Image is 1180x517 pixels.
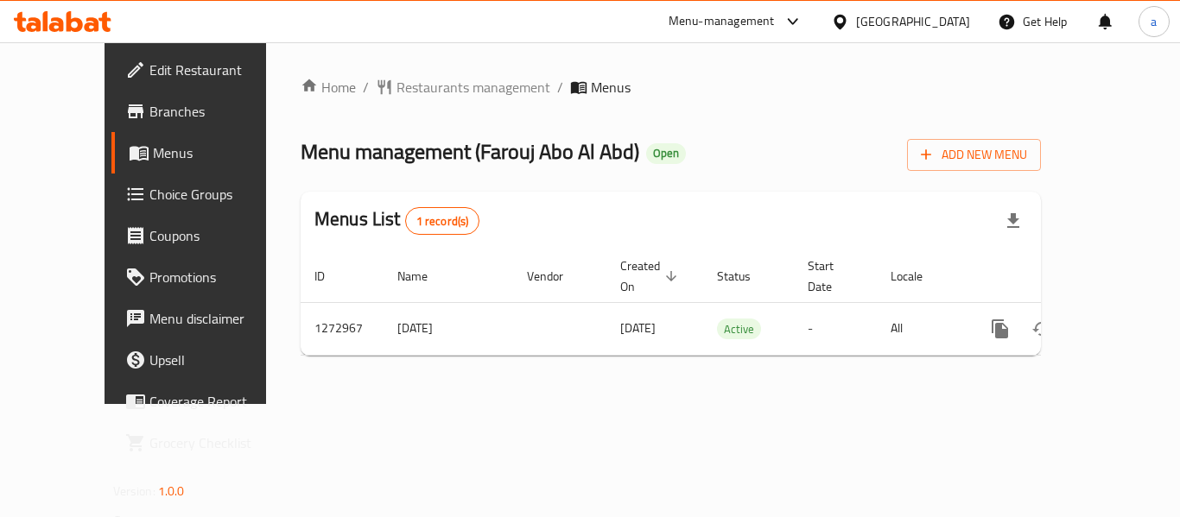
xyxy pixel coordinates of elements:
[921,144,1027,166] span: Add New Menu
[1151,12,1157,31] span: a
[397,266,450,287] span: Name
[301,77,1041,98] nav: breadcrumb
[113,480,155,502] span: Version:
[397,77,550,98] span: Restaurants management
[153,142,288,163] span: Menus
[669,11,775,32] div: Menu-management
[527,266,586,287] span: Vendor
[557,77,563,98] li: /
[314,206,479,235] h2: Menus List
[301,77,356,98] a: Home
[301,302,384,355] td: 1272967
[620,255,682,297] span: Created On
[591,77,631,98] span: Menus
[301,132,639,171] span: Menu management ( Farouj Abo Al Abd )
[314,266,347,287] span: ID
[111,173,301,215] a: Choice Groups
[111,422,301,463] a: Grocery Checklist
[149,225,288,246] span: Coupons
[856,12,970,31] div: [GEOGRAPHIC_DATA]
[149,391,288,412] span: Coverage Report
[794,302,877,355] td: -
[149,350,288,370] span: Upsell
[405,207,480,235] div: Total records count
[111,215,301,256] a: Coupons
[717,319,761,339] span: Active
[1021,308,1063,350] button: Change Status
[717,318,761,339] div: Active
[363,77,369,98] li: /
[111,381,301,422] a: Coverage Report
[406,213,479,230] span: 1 record(s)
[111,298,301,339] a: Menu disclaimer
[966,250,1159,303] th: Actions
[384,302,513,355] td: [DATE]
[149,267,288,287] span: Promotions
[111,49,301,91] a: Edit Restaurant
[620,317,656,339] span: [DATE]
[111,91,301,132] a: Branches
[877,302,966,355] td: All
[891,266,945,287] span: Locale
[149,101,288,122] span: Branches
[111,132,301,173] a: Menus
[158,480,185,502] span: 1.0.0
[717,266,773,287] span: Status
[993,200,1034,242] div: Export file
[980,308,1021,350] button: more
[111,339,301,381] a: Upsell
[149,184,288,205] span: Choice Groups
[149,60,288,80] span: Edit Restaurant
[808,255,856,297] span: Start Date
[907,139,1041,171] button: Add New Menu
[301,250,1159,356] table: enhanced table
[149,308,288,329] span: Menu disclaimer
[376,77,550,98] a: Restaurants management
[111,256,301,298] a: Promotions
[646,146,686,161] span: Open
[149,432,288,453] span: Grocery Checklist
[646,143,686,164] div: Open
